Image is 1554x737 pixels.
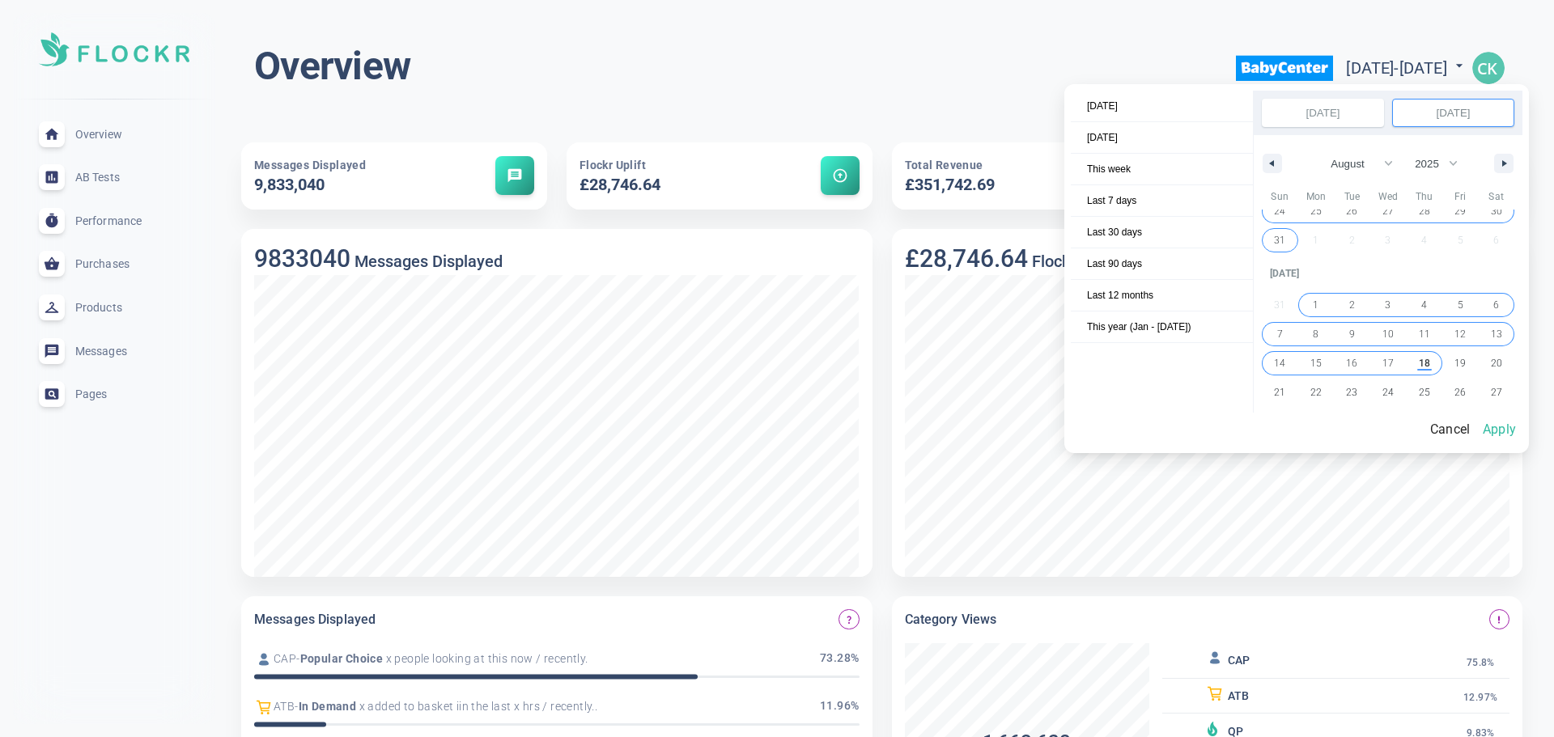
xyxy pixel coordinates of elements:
[1298,407,1335,436] button: 29
[1346,378,1357,407] span: 23
[1393,100,1514,126] input: Continuous
[1476,413,1522,447] button: Apply
[1071,311,1253,343] button: This year (Jan - [DATE])
[1277,320,1283,349] span: 7
[1478,378,1514,407] button: 27
[1382,320,1394,349] span: 10
[1334,184,1370,210] span: Tue
[1406,378,1442,407] button: 25
[1313,290,1318,320] span: 1
[1071,248,1253,279] span: Last 90 days
[1298,320,1335,349] button: 8
[1442,320,1479,349] button: 12
[1262,226,1298,255] button: 31
[1424,413,1476,447] button: Cancel
[1262,378,1298,407] button: 21
[1313,320,1318,349] span: 8
[1382,378,1394,407] span: 24
[1310,349,1322,378] span: 15
[1334,349,1370,378] button: 16
[1346,407,1357,436] span: 30
[1071,154,1253,185] button: This week
[1491,378,1502,407] span: 27
[1349,290,1355,320] span: 2
[1370,349,1407,378] button: 17
[1334,197,1370,226] button: 26
[1454,320,1466,349] span: 12
[1419,320,1430,349] span: 11
[1310,407,1322,436] span: 29
[1370,184,1407,210] span: Wed
[1454,197,1466,226] span: 29
[1310,378,1322,407] span: 22
[1478,197,1514,226] button: 30
[1334,320,1370,349] button: 9
[1478,349,1514,378] button: 20
[1406,197,1442,226] button: 28
[1071,91,1253,122] button: [DATE]
[1346,197,1357,226] span: 26
[1298,349,1335,378] button: 15
[1262,258,1514,290] div: [DATE]
[1478,290,1514,320] button: 6
[1071,122,1253,154] button: [DATE]
[1478,320,1514,349] button: 13
[1071,280,1253,311] button: Last 12 months
[1274,407,1285,436] span: 28
[1262,407,1298,436] button: 28
[1298,378,1335,407] button: 22
[1071,91,1253,121] span: [DATE]
[1493,290,1499,320] span: 6
[1334,290,1370,320] button: 2
[1071,122,1253,153] span: [DATE]
[1442,290,1479,320] button: 5
[1406,320,1442,349] button: 11
[1370,290,1407,320] button: 3
[1298,290,1335,320] button: 1
[1071,217,1253,248] button: Last 30 days
[1454,378,1466,407] span: 26
[1370,378,1407,407] button: 24
[1262,197,1298,226] button: 24
[1385,290,1391,320] span: 3
[1263,100,1383,126] input: Early
[1406,184,1442,210] span: Thu
[1274,349,1285,378] span: 14
[1419,197,1430,226] span: 28
[1491,320,1502,349] span: 13
[1382,349,1394,378] span: 17
[1349,320,1355,349] span: 9
[1419,349,1430,378] span: 18
[1262,320,1298,349] button: 7
[1274,226,1285,255] span: 31
[1442,378,1479,407] button: 26
[1370,197,1407,226] button: 27
[1334,378,1370,407] button: 23
[1274,378,1285,407] span: 21
[1298,184,1335,210] span: Mon
[1274,197,1285,226] span: 24
[1406,349,1442,378] button: 18
[1491,349,1502,378] span: 20
[1442,349,1479,378] button: 19
[1478,184,1514,210] span: Sat
[1442,184,1479,210] span: Fri
[1334,407,1370,436] button: 30
[1454,349,1466,378] span: 19
[1071,280,1253,311] span: Last 12 months
[1262,184,1298,210] span: Sun
[1298,197,1335,226] button: 25
[1382,197,1394,226] span: 27
[1310,197,1322,226] span: 25
[1406,290,1442,320] button: 4
[1262,349,1298,378] button: 14
[1071,248,1253,280] button: Last 90 days
[1071,185,1253,217] button: Last 7 days
[1071,311,1253,342] span: This year (Jan - [DATE])
[1346,349,1357,378] span: 16
[1370,320,1407,349] button: 10
[1421,290,1427,320] span: 4
[1071,185,1253,216] span: Last 7 days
